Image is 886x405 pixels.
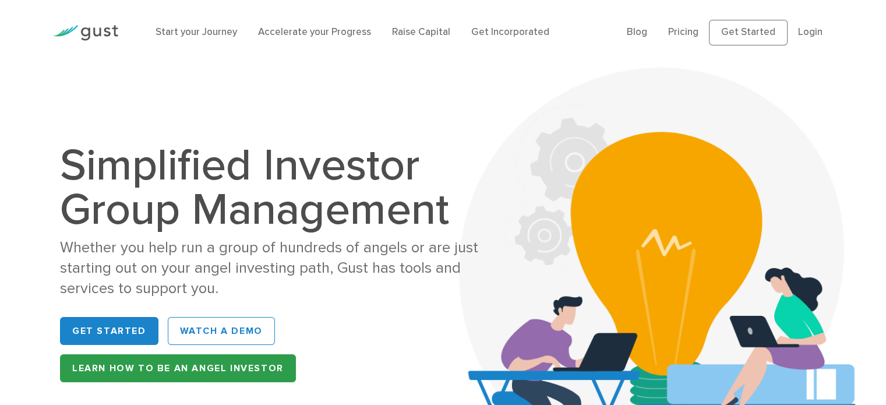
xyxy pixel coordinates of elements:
[60,238,500,298] div: Whether you help run a group of hundreds of angels or are just starting out on your angel investi...
[168,317,275,345] a: WATCH A DEMO
[668,26,698,38] a: Pricing
[60,354,296,382] a: Learn How to be an Angel Investor
[60,317,158,345] a: Get Started
[798,26,823,38] a: Login
[60,143,500,232] h1: Simplified Investor Group Management
[627,26,647,38] a: Blog
[392,26,450,38] a: Raise Capital
[471,26,549,38] a: Get Incorporated
[258,26,371,38] a: Accelerate your Progress
[709,20,788,45] a: Get Started
[53,25,118,41] img: Gust Logo
[156,26,237,38] a: Start your Journey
